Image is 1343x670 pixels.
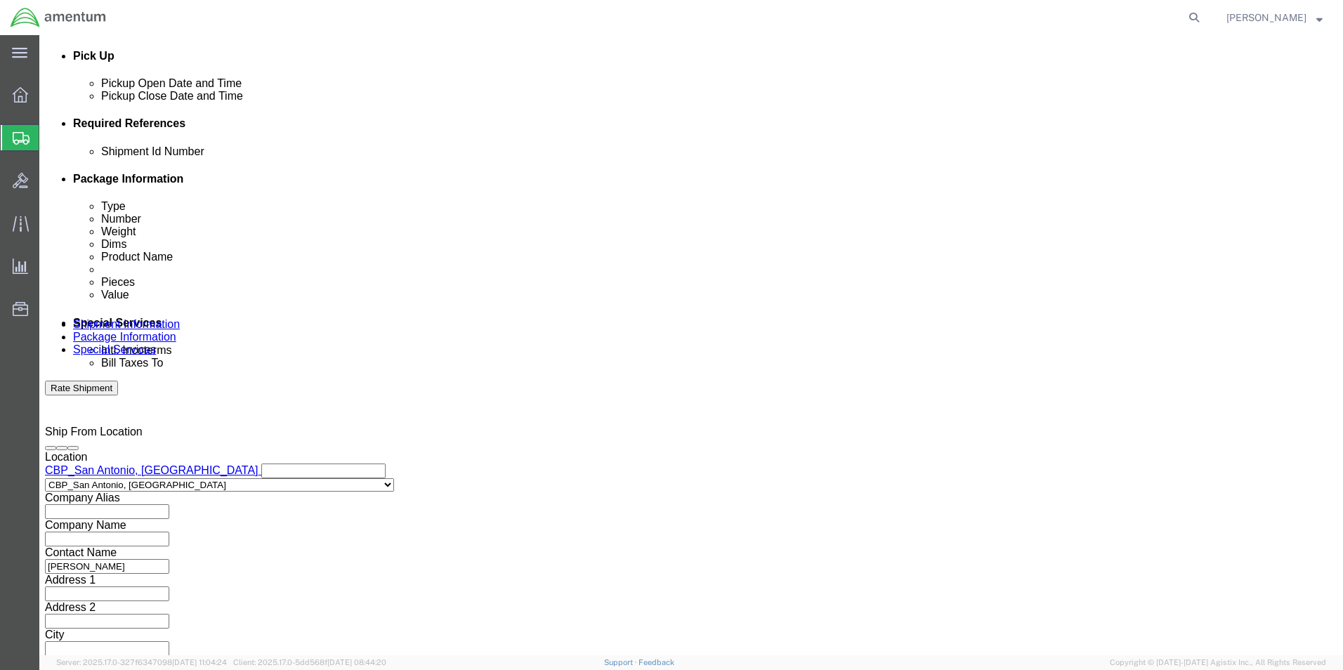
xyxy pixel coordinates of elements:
button: [PERSON_NAME] [1226,9,1323,26]
span: Server: 2025.17.0-327f6347098 [56,658,227,666]
span: [DATE] 08:44:20 [327,658,386,666]
img: logo [10,7,107,28]
iframe: FS Legacy Container [39,35,1343,655]
a: Support [604,658,639,666]
span: Copyright © [DATE]-[DATE] Agistix Inc., All Rights Reserved [1110,657,1326,669]
span: [DATE] 11:04:24 [172,658,227,666]
span: Dewayne Jennings [1226,10,1306,25]
span: Client: 2025.17.0-5dd568f [233,658,386,666]
a: Feedback [638,658,674,666]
